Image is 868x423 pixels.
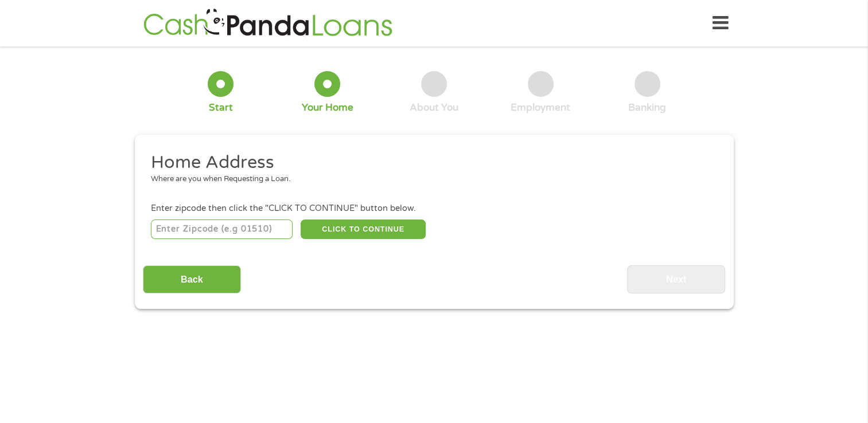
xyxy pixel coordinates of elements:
[143,265,241,293] input: Back
[628,101,666,114] div: Banking
[301,220,426,239] button: CLICK TO CONTINUE
[511,101,570,114] div: Employment
[140,7,396,40] img: GetLoanNow Logo
[151,151,709,174] h2: Home Address
[151,174,709,185] div: Where are you when Requesting a Loan.
[627,265,725,293] input: Next
[302,101,353,114] div: Your Home
[151,202,717,215] div: Enter zipcode then click the "CLICK TO CONTINUE" button below.
[410,101,458,114] div: About You
[151,220,293,239] input: Enter Zipcode (e.g 01510)
[209,101,233,114] div: Start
